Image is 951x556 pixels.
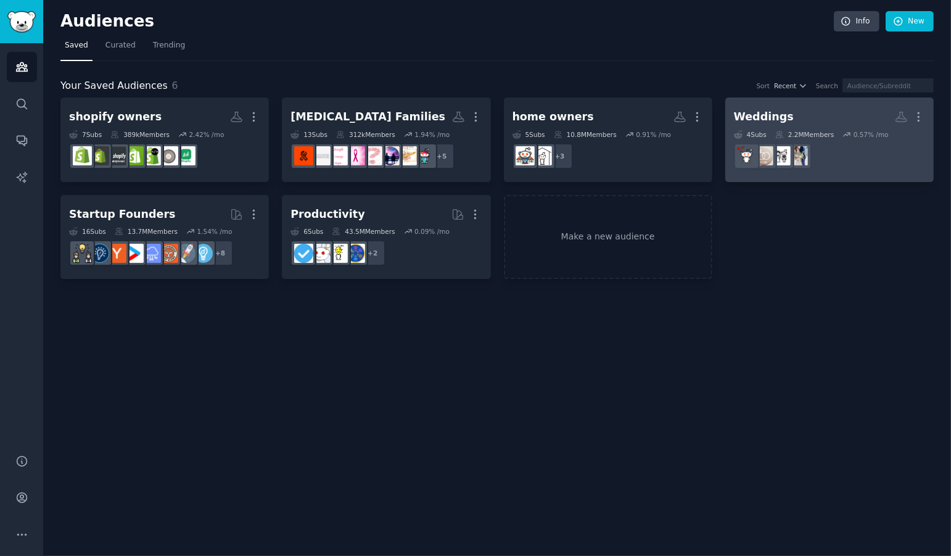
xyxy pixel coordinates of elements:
a: Info [834,11,879,32]
img: GummySearch logo [7,11,36,33]
div: 0.57 % /mo [854,130,889,139]
img: leukemia [294,146,313,165]
img: SaaS [142,244,161,263]
a: Trending [149,36,189,61]
img: getdisciplined [294,244,313,263]
div: Productivity [290,207,364,222]
div: 312k Members [336,130,395,139]
div: 4 Sub s [734,130,767,139]
div: + 8 [207,240,233,266]
img: EntrepreneurRideAlong [159,244,178,263]
img: startup [125,244,144,263]
div: 1.54 % /mo [197,227,232,236]
img: wedding [772,146,791,165]
div: 2.42 % /mo [189,130,224,139]
img: LifeProTips [346,244,365,263]
div: Startup Founders [69,207,175,222]
img: FirstTimeHomeBuyer [516,146,535,165]
div: + 2 [360,240,385,266]
div: 0.91 % /mo [636,130,671,139]
img: pancreaticcancer [398,146,417,165]
a: Curated [101,36,140,61]
div: Weddings [734,109,794,125]
div: Sort [757,81,770,90]
img: WeddingPhotography [789,146,808,165]
div: 389k Members [110,130,170,139]
span: Your Saved Audiences [60,78,168,94]
div: + 3 [547,143,573,169]
img: doihavebreastcancer [363,146,382,165]
img: Entrepreneurship [90,244,109,263]
span: Trending [153,40,185,51]
a: New [886,11,934,32]
img: ShopifyeCommerce [159,146,178,165]
a: shopify owners7Subs389kMembers2.42% /moAskShopifyShopifyeCommerceshopifyDevSeriousShopifyShopifyE... [60,98,269,182]
span: 6 [172,80,178,91]
img: BRCA [346,146,365,165]
img: Entrepreneur [194,244,213,263]
div: home owners [513,109,594,125]
div: Search [816,81,838,90]
div: shopify owners [69,109,162,125]
div: 1.94 % /mo [414,130,450,139]
div: 7 Sub s [69,130,102,139]
a: home owners5Subs10.8MMembers0.91% /mo+3RealEstateFirstTimeHomeBuyer [504,98,712,182]
div: [MEDICAL_DATA] Families [290,109,445,125]
div: 13.7M Members [115,227,178,236]
input: Audience/Subreddit [842,78,934,93]
h2: Audiences [60,12,834,31]
div: + 5 [429,143,455,169]
span: Recent [774,81,796,90]
img: Weddingsunder10k [754,146,773,165]
img: lifehacks [329,244,348,263]
div: 6 Sub s [290,227,323,236]
span: Curated [105,40,136,51]
img: ShopifyEntrepreneurs [107,146,126,165]
img: RealEstate [533,146,552,165]
div: 16 Sub s [69,227,106,236]
div: 43.5M Members [332,227,395,236]
a: [MEDICAL_DATA] Families13Subs312kMembers1.94% /mo+5lungcancerpancreaticcancerdeathdouladoihavebre... [282,98,490,182]
a: Saved [60,36,93,61]
img: lungcancer [415,146,434,165]
img: breastcancer [329,146,348,165]
div: 10.8M Members [554,130,617,139]
div: 0.09 % /mo [414,227,450,236]
img: shopifyDev [142,146,161,165]
a: Weddings4Subs2.2MMembers0.57% /moWeddingPhotographyweddingWeddingsunder10kweddingplanning [725,98,934,182]
img: weddingplanning [737,146,756,165]
img: SeriousShopify [125,146,144,165]
img: growmybusiness [73,244,92,263]
img: startups [176,244,196,263]
img: deathdoula [381,146,400,165]
img: Cancersurvivors [311,146,331,165]
span: Saved [65,40,88,51]
div: 2.2M Members [775,130,834,139]
a: Startup Founders16Subs13.7MMembers1.54% /mo+8EntrepreneurstartupsEntrepreneurRideAlongSaaSstartup... [60,195,269,280]
img: ycombinator [107,244,126,263]
a: Productivity6Subs43.5MMembers0.09% /mo+2LifeProTipslifehacksproductivitygetdisciplined [282,195,490,280]
img: productivity [311,244,331,263]
div: 13 Sub s [290,130,327,139]
div: 5 Sub s [513,130,545,139]
img: AskShopify [176,146,196,165]
button: Recent [774,81,807,90]
img: shopify [73,146,92,165]
a: Make a new audience [504,195,712,280]
img: reviewmyshopify [90,146,109,165]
